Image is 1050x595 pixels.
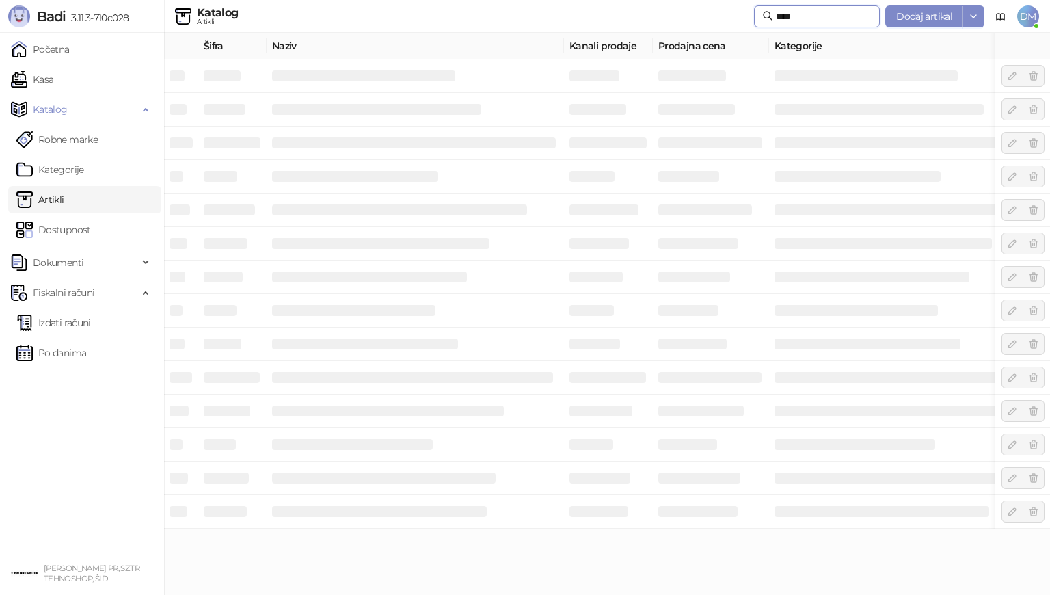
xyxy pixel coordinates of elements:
[37,8,66,25] span: Badi
[8,5,30,27] img: Logo
[885,5,963,27] button: Dodaj artikal
[16,186,64,213] a: ArtikliArtikli
[11,559,38,587] img: 64x64-companyLogo-68805acf-9e22-4a20-bcb3-9756868d3d19.jpeg
[33,249,83,276] span: Dokumenti
[175,8,191,25] img: Artikli
[197,8,239,18] div: Katalog
[564,33,653,59] th: Kanali prodaje
[16,309,91,336] a: Izdati računi
[16,339,86,367] a: Po danima
[16,216,91,243] a: Dostupnost
[16,156,84,183] a: Kategorije
[197,18,239,25] div: Artikli
[33,279,94,306] span: Fiskalni računi
[198,33,267,59] th: Šifra
[11,66,53,93] a: Kasa
[11,36,70,63] a: Početna
[775,38,1047,53] span: Kategorije
[990,5,1012,27] a: Dokumentacija
[653,33,769,59] th: Prodajna cena
[896,10,952,23] span: Dodaj artikal
[1017,5,1039,27] span: DM
[267,33,564,59] th: Naziv
[66,12,129,24] span: 3.11.3-710c028
[16,126,98,153] a: Robne marke
[33,96,68,123] span: Katalog
[44,564,139,583] small: [PERSON_NAME] PR, SZTR TEHNOSHOP, ŠID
